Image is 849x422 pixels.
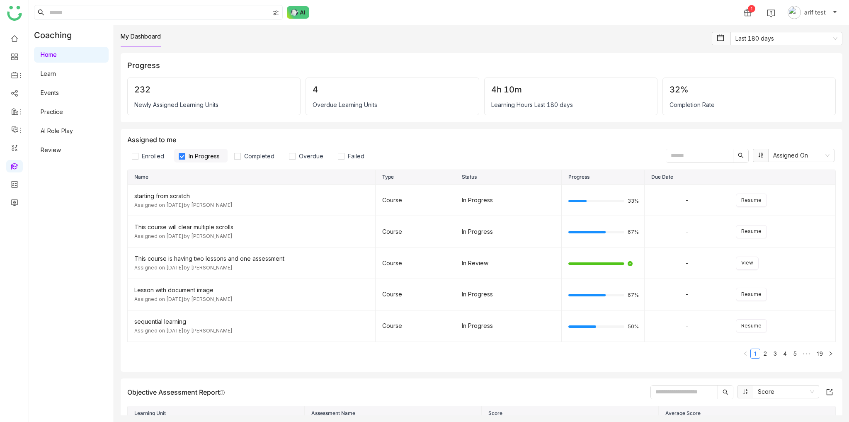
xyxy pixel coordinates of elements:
div: Objective Assessment Report [127,388,225,396]
div: Progress [127,60,836,71]
div: 1 [748,5,755,12]
li: 1 [750,349,760,359]
span: Resume [741,322,762,330]
div: Coaching [29,25,84,45]
td: - [645,310,729,342]
div: In Progress [462,196,555,205]
div: Completion Rate [669,101,829,108]
span: 67% [628,230,638,235]
div: Assigned to me [127,136,836,163]
th: Type [376,170,455,185]
th: Status [455,170,562,185]
div: Overdue Learning Units [313,101,472,108]
span: Failed [344,153,368,160]
th: Assessment Name [305,406,482,421]
span: 67% [628,293,638,298]
span: ••• [800,349,813,359]
li: 5 [790,349,800,359]
span: Resume [741,196,762,204]
a: 3 [771,349,780,358]
nz-select-item: Assigned On [773,149,830,162]
li: 3 [770,349,780,359]
span: 33% [628,199,638,204]
div: 4h 10m [491,85,650,95]
div: Assigned on [DATE] by [PERSON_NAME] [134,264,369,272]
button: Next Page [826,349,836,359]
img: search-type.svg [272,10,279,16]
a: My Dashboard [121,33,161,40]
a: Learn [41,70,56,77]
a: Home [41,51,57,58]
td: - [645,185,729,216]
div: Assigned on [DATE] by [PERSON_NAME] [134,327,369,335]
div: 232 [134,85,294,95]
span: Resume [741,291,762,298]
span: arif test [804,8,826,17]
a: 2 [761,349,770,358]
div: Lesson with document image [134,286,369,295]
img: avatar [788,6,801,19]
th: Name [128,170,376,185]
div: Assigned on [DATE] by [PERSON_NAME] [134,201,369,209]
li: 19 [813,349,826,359]
a: AI Role Play [41,127,73,134]
nz-select-item: Score [758,386,814,398]
img: help.svg [767,9,775,17]
div: In Progress [462,227,555,236]
a: 5 [791,349,800,358]
div: sequential learning [134,317,369,326]
button: View [736,257,759,270]
span: Enrolled [138,153,167,160]
a: 1 [751,349,760,358]
div: In Progress [462,321,555,330]
a: Review [41,146,61,153]
button: Resume [736,225,767,238]
span: View [741,259,753,267]
a: Events [41,89,59,96]
div: In Review [462,259,555,268]
div: Assigned on [DATE] by [PERSON_NAME] [134,296,369,303]
th: Score [482,406,659,421]
a: 19 [814,349,825,358]
span: In Progress [185,153,223,160]
img: logo [7,6,22,21]
span: Completed [241,153,278,160]
li: 4 [780,349,790,359]
button: Resume [736,194,767,207]
div: Course [382,290,448,299]
div: Assigned on [DATE] by [PERSON_NAME] [134,233,369,240]
td: - [645,216,729,247]
div: Course [382,259,448,268]
div: Learning Hours Last 180 days [491,101,650,108]
td: - [645,279,729,310]
li: Next 5 Pages [800,349,813,359]
th: Due Date [645,170,729,185]
span: Resume [741,228,762,235]
li: 2 [760,349,770,359]
th: Learning Unit [128,406,305,421]
div: Course [382,196,448,205]
th: Progress [562,170,645,185]
a: Practice [41,108,63,115]
td: - [645,247,729,279]
nz-select-item: Last 180 days [735,32,837,45]
button: Resume [736,319,767,332]
div: This course will clear multiple scrolls [134,223,369,232]
th: Average Score [659,406,836,421]
div: 4 [313,85,472,95]
button: Previous Page [740,349,750,359]
div: 32% [669,85,829,95]
div: starting from scratch [134,192,369,201]
div: This course is having two lessons and one assessment [134,254,369,263]
div: In Progress [462,290,555,299]
img: ask-buddy-normal.svg [287,6,309,19]
div: Course [382,227,448,236]
button: Resume [736,288,767,301]
div: Newly Assigned Learning Units [134,101,294,108]
span: Overdue [296,153,327,160]
button: arif test [786,6,839,19]
div: Course [382,321,448,330]
span: 50% [628,324,638,329]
